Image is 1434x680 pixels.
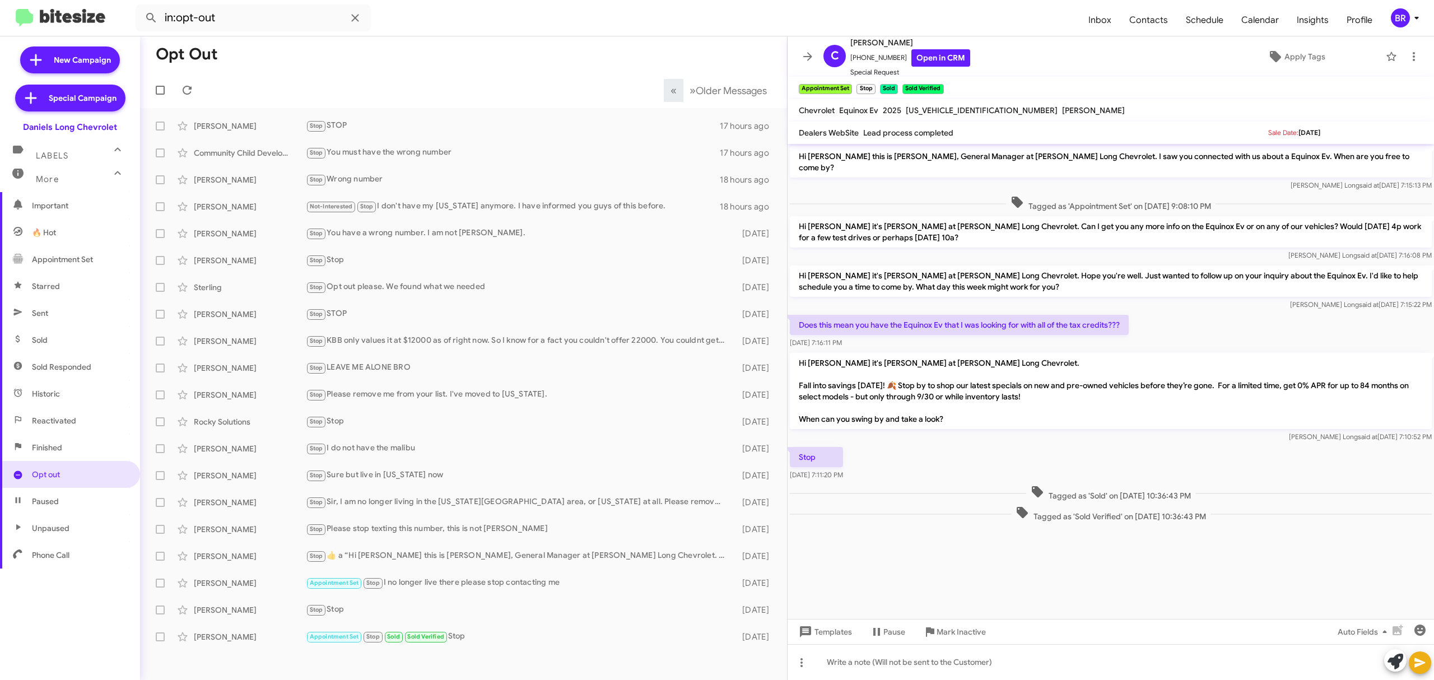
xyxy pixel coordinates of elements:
[306,254,730,267] div: Stop
[696,85,767,97] span: Older Messages
[690,83,696,97] span: »
[1298,128,1320,137] span: [DATE]
[32,254,93,265] span: Appointment Set
[850,67,970,78] span: Special Request
[36,151,68,161] span: Labels
[1177,4,1232,36] a: Schedule
[914,622,995,642] button: Mark Inactive
[799,128,859,138] span: Dealers WebSite
[194,120,306,132] div: [PERSON_NAME]
[730,336,778,347] div: [DATE]
[306,173,720,186] div: Wrong number
[911,49,970,67] a: Open in CRM
[194,551,306,562] div: [PERSON_NAME]
[1338,4,1381,36] a: Profile
[306,119,720,132] div: STOP
[15,85,125,111] a: Special Campaign
[790,338,842,347] span: [DATE] 7:16:11 PM
[720,120,778,132] div: 17 hours ago
[194,174,306,185] div: [PERSON_NAME]
[730,470,778,481] div: [DATE]
[407,633,444,640] span: Sold Verified
[1288,251,1432,259] span: [PERSON_NAME] Long [DATE] 7:16:08 PM
[310,176,323,183] span: Stop
[1079,4,1120,36] span: Inbox
[799,105,835,115] span: Chevrolet
[310,149,323,156] span: Stop
[797,622,852,642] span: Templates
[1359,300,1379,309] span: said at
[32,388,60,399] span: Historic
[863,128,953,138] span: Lead process completed
[730,228,778,239] div: [DATE]
[310,364,323,371] span: Stop
[1289,432,1432,441] span: [PERSON_NAME] Long [DATE] 7:10:52 PM
[906,105,1058,115] span: [US_VEHICLE_IDENTIFICATION_NUMBER]
[790,146,1432,178] p: Hi [PERSON_NAME] this is [PERSON_NAME], General Manager at [PERSON_NAME] Long Chevrolet. I saw yo...
[306,334,730,347] div: KBB only values it at $12000 as of right now. So I know for a fact you couldn't offer 22000. You ...
[306,576,730,589] div: I no longer live there please stop contacting me
[1232,4,1288,36] a: Calendar
[32,200,127,211] span: Important
[730,282,778,293] div: [DATE]
[306,388,730,401] div: Please remove me from your list. I've moved to [US_STATE].
[23,122,117,133] div: Daniels Long Chevrolet
[36,174,59,184] span: More
[194,577,306,589] div: [PERSON_NAME]
[310,337,323,344] span: Stop
[1006,195,1216,212] span: Tagged as 'Appointment Set' on [DATE] 9:08:10 PM
[664,79,683,102] button: Previous
[20,46,120,73] a: New Campaign
[32,415,76,426] span: Reactivated
[194,336,306,347] div: [PERSON_NAME]
[136,4,371,31] input: Search
[310,606,323,613] span: Stop
[310,525,323,533] span: Stop
[1291,181,1432,189] span: [PERSON_NAME] Long [DATE] 7:15:13 PM
[730,577,778,589] div: [DATE]
[1284,46,1325,67] span: Apply Tags
[861,622,914,642] button: Pause
[194,443,306,454] div: [PERSON_NAME]
[1338,622,1391,642] span: Auto Fields
[790,353,1432,429] p: Hi [PERSON_NAME] it's [PERSON_NAME] at [PERSON_NAME] Long Chevrolet. Fall into savings [DATE]! 🍂 ...
[730,604,778,616] div: [DATE]
[856,84,875,94] small: Stop
[1358,432,1377,441] span: said at
[730,443,778,454] div: [DATE]
[32,549,69,561] span: Phone Call
[310,633,359,640] span: Appointment Set
[32,469,60,480] span: Opt out
[49,92,117,104] span: Special Campaign
[720,147,778,159] div: 17 hours ago
[790,315,1129,335] p: Does this mean you have the Equinox Ev that I was looking for with all of the tax credits???
[194,389,306,400] div: [PERSON_NAME]
[720,174,778,185] div: 18 hours ago
[683,79,774,102] button: Next
[310,391,323,398] span: Stop
[883,105,901,115] span: 2025
[310,257,323,264] span: Stop
[194,631,306,642] div: [PERSON_NAME]
[730,389,778,400] div: [DATE]
[730,524,778,535] div: [DATE]
[310,552,323,560] span: Stop
[1011,506,1210,522] span: Tagged as 'Sold Verified' on [DATE] 10:36:43 PM
[306,469,730,482] div: Sure but live in [US_STATE] now
[671,83,677,97] span: «
[310,203,353,210] span: Not-Interested
[306,603,730,616] div: Stop
[730,309,778,320] div: [DATE]
[799,84,852,94] small: Appointment Set
[310,230,323,237] span: Stop
[32,281,60,292] span: Starred
[1288,4,1338,36] a: Insights
[730,497,778,508] div: [DATE]
[194,604,306,616] div: [PERSON_NAME]
[1329,622,1400,642] button: Auto Fields
[310,283,323,291] span: Stop
[310,579,359,586] span: Appointment Set
[32,442,62,453] span: Finished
